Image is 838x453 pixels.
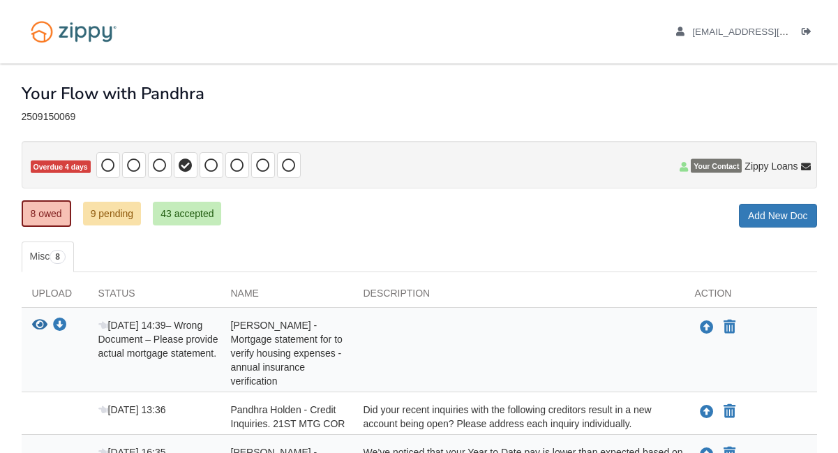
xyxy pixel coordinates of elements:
span: [DATE] 14:39 [98,320,166,331]
button: Declare Pandhra Holden - Credit Inquiries. 21ST MTG COR not applicable [722,403,737,420]
span: Zippy Loans [745,159,798,173]
span: 8 [50,250,66,264]
span: Overdue 4 days [31,161,91,174]
a: 8 owed [22,200,71,227]
span: [PERSON_NAME] - Mortgage statement for to verify housing expenses - annual insurance verification [231,320,343,387]
div: Action [684,286,817,307]
button: Upload John Phegley - Mortgage statement for to verify housing expenses - annual insurance verifi... [698,318,715,336]
div: – Wrong Document – Please provide actual mortgage statement. [88,318,220,388]
a: Add New Doc [739,204,817,228]
div: Name [220,286,353,307]
div: Description [353,286,684,307]
button: Declare John Phegley - Mortgage statement for to verify housing expenses - annual insurance verif... [722,319,737,336]
div: Did your recent inquiries with the following creditors result in a new account being open? Please... [353,403,684,431]
div: 2509150069 [22,111,817,123]
a: Download John Phegley - Mortgage statement for to verify housing expenses - annual insurance veri... [53,320,67,332]
a: 9 pending [83,202,142,225]
span: [DATE] 13:36 [98,404,166,415]
a: Misc [22,242,74,272]
span: Pandhra Holden - Credit Inquiries. 21ST MTG COR [231,404,345,429]
div: Upload [22,286,88,307]
h1: Your Flow with Pandhra [22,84,204,103]
span: Your Contact [691,159,742,173]
a: 43 accepted [153,202,221,225]
button: Upload Pandhra Holden - Credit Inquiries. 21ST MTG COR [698,403,715,421]
a: Log out [802,27,817,40]
img: Logo [22,14,126,50]
button: View John Phegley - Mortgage statement for to verify housing expenses - annual insurance verifica... [32,318,47,333]
div: Status [88,286,220,307]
